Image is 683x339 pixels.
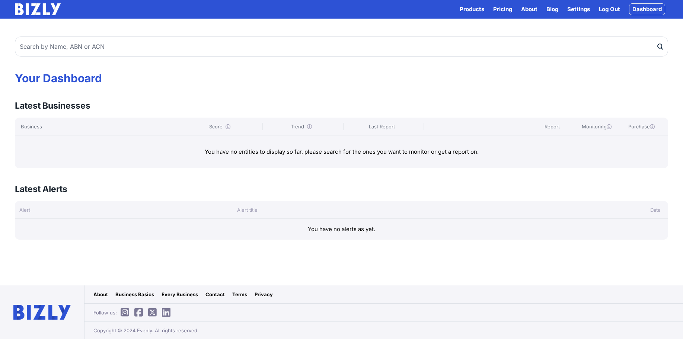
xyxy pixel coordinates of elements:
a: Business Basics [115,291,154,298]
div: Monitoring [576,123,617,130]
p: You have no entities to display so far, please search for the ones you want to monitor or get a r... [27,147,656,156]
a: Log Out [599,5,620,14]
a: About [521,5,537,14]
div: Score [209,123,259,130]
h3: Latest Alerts [15,183,67,195]
span: Follow us: [93,309,174,316]
div: Business [21,123,206,130]
a: Terms [232,291,247,298]
a: Blog [546,5,558,14]
h1: Your Dashboard [15,71,668,85]
div: Report [531,123,573,130]
div: You have no alerts as yet. [15,219,668,240]
input: Search by Name, ABN or ACN [15,36,668,57]
div: Trend [262,123,340,130]
a: Settings [567,5,590,14]
button: Products [460,5,484,14]
a: Dashboard [629,3,665,15]
div: Date [559,206,668,214]
a: About [93,291,108,298]
span: Copyright © 2024 Evenly. All rights reserved. [93,327,199,334]
a: Every Business [162,291,198,298]
h3: Latest Businesses [15,100,90,112]
a: Privacy [255,291,273,298]
div: Alert title [233,206,559,214]
div: Last Report [343,123,421,130]
div: Purchase [620,123,662,130]
a: Pricing [493,5,512,14]
div: Alert [15,206,233,214]
a: Contact [205,291,225,298]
